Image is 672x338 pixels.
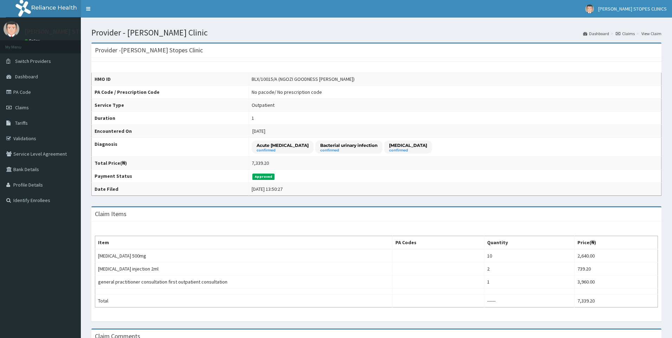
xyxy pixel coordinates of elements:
th: Date Filed [92,183,249,196]
small: confirmed [389,149,427,152]
td: [MEDICAL_DATA] injection 2ml [95,262,393,275]
p: [PERSON_NAME] STOPES CLINICS [25,28,117,35]
a: Claims [616,31,635,37]
h1: Provider - [PERSON_NAME] Clinic [91,28,661,37]
td: 7,339.20 [575,294,658,307]
img: User Image [585,5,594,13]
th: HMO ID [92,73,249,86]
small: confirmed [257,149,309,152]
div: BLX/10015/A (NGOZI GOODNESS [PERSON_NAME]) [252,76,355,83]
h3: Claim Items [95,211,127,217]
p: Acute [MEDICAL_DATA] [257,142,309,148]
p: Bacterial urinary infection [320,142,377,148]
img: User Image [4,21,19,37]
th: Encountered On [92,125,249,138]
td: 1 [484,275,574,288]
td: 739.20 [575,262,658,275]
div: 1 [252,115,254,122]
th: Item [95,236,393,249]
td: 2,640.00 [575,249,658,262]
small: confirmed [320,149,377,152]
td: ------ [484,294,574,307]
a: View Claim [641,31,661,37]
span: Switch Providers [15,58,51,64]
td: 2 [484,262,574,275]
td: 10 [484,249,574,262]
div: 7,339.20 [252,160,269,167]
th: Quantity [484,236,574,249]
th: Total Price(₦) [92,157,249,170]
th: Price(₦) [575,236,658,249]
div: Outpatient [252,102,274,109]
th: Diagnosis [92,138,249,157]
td: [MEDICAL_DATA] 500mg [95,249,393,262]
span: Dashboard [15,73,38,80]
a: Dashboard [583,31,609,37]
th: PA Code / Prescription Code [92,86,249,99]
span: [PERSON_NAME] STOPES CLINICS [598,6,667,12]
span: [DATE] [252,128,265,134]
a: Online [25,38,41,43]
th: Service Type [92,99,249,112]
th: Payment Status [92,170,249,183]
h3: Provider - [PERSON_NAME] Stopes Clinic [95,47,203,53]
div: [DATE] 13:50:27 [252,186,283,193]
span: Claims [15,104,29,111]
td: general practitioner consultation first outpatient consultation [95,275,393,288]
th: Duration [92,112,249,125]
span: Tariffs [15,120,28,126]
span: Approved [252,174,274,180]
p: [MEDICAL_DATA] [389,142,427,148]
div: No pacode / No prescription code [252,89,322,96]
th: PA Codes [393,236,484,249]
td: 3,960.00 [575,275,658,288]
td: Total [95,294,393,307]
